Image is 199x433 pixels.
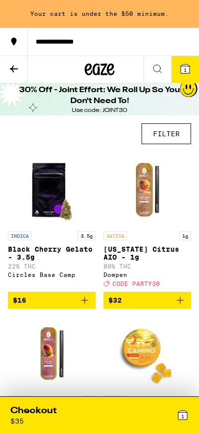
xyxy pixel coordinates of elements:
a: Open page for California Citrus AIO - 1g from Dompen [103,152,191,292]
span: CODE PARTY30 [112,280,160,287]
div: Dompen [103,271,191,278]
p: [US_STATE] Citrus AIO - 1g [103,245,191,261]
button: Add to bag [103,292,191,309]
span: 1 [181,413,184,419]
img: Dompen - Mango Haze AIO - 1g [15,317,89,391]
button: Add to bag [8,292,96,309]
p: 89% THC [103,263,191,270]
img: Camino - Mango Serenity 1:1 THC:CBD Gummies [110,317,185,391]
span: $32 [108,296,122,304]
a: Open page for Black Cherry Gelato - 3.5g from Circles Base Camp [8,152,96,292]
div: Use code: JOINT30 [62,107,137,114]
div: Circles Base Camp [8,271,96,278]
span: $16 [13,296,26,304]
p: INDICA [8,231,32,240]
img: Circles Base Camp - Black Cherry Gelato - 3.5g [15,152,89,226]
div: $ 35 [10,417,24,425]
h1: 30% Off - Joint Effort: We Roll Up So You Don't Need To! [10,85,189,107]
p: Black Cherry Gelato - 3.5g [8,245,96,261]
div: Checkout [10,405,57,417]
p: 22% THC [8,263,96,270]
button: FILTER [142,123,191,144]
button: 1 [171,56,199,83]
span: 1 [184,67,187,73]
p: SATIVA [103,231,127,240]
p: 3.5g [78,231,96,240]
img: Dompen - California Citrus AIO - 1g [110,152,185,226]
p: 1g [179,231,191,240]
